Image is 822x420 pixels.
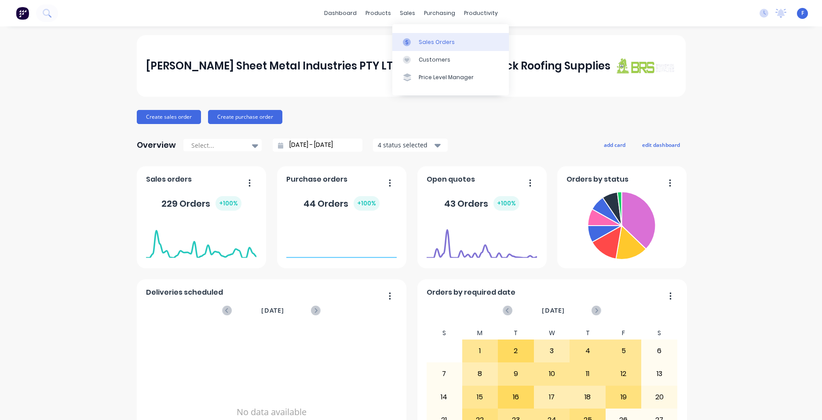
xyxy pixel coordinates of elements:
div: 16 [498,386,533,408]
div: 8 [463,363,498,385]
div: Price Level Manager [419,73,474,81]
div: [PERSON_NAME] Sheet Metal Industries PTY LTD trading as Brunswick Roofing Supplies [146,57,610,75]
div: 12 [606,363,641,385]
div: 2 [498,340,533,362]
div: 18 [570,386,605,408]
div: 20 [642,386,677,408]
div: 3 [534,340,570,362]
div: 1 [463,340,498,362]
div: 4 status selected [378,140,433,150]
span: [DATE] [261,306,284,315]
div: F [606,327,642,340]
div: M [462,327,498,340]
div: S [641,327,677,340]
div: Overview [137,136,176,154]
div: 17 [534,386,570,408]
a: Customers [392,51,509,69]
a: dashboard [320,7,361,20]
div: 7 [427,363,462,385]
div: 229 Orders [161,196,241,211]
div: 15 [463,386,498,408]
button: Create purchase order [208,110,282,124]
div: 10 [534,363,570,385]
div: 11 [570,363,605,385]
span: Purchase orders [286,174,347,185]
button: add card [598,139,631,150]
div: + 100 % [354,196,380,211]
div: Sales Orders [419,38,455,46]
span: Open quotes [427,174,475,185]
div: 19 [606,386,641,408]
div: + 100 % [216,196,241,211]
div: products [361,7,395,20]
div: W [534,327,570,340]
a: Price Level Manager [392,69,509,86]
div: T [498,327,534,340]
span: Orders by status [566,174,628,185]
div: 9 [498,363,533,385]
img: J A Sheet Metal Industries PTY LTD trading as Brunswick Roofing Supplies [614,58,676,74]
div: productivity [460,7,502,20]
button: 4 status selected [373,139,448,152]
button: edit dashboard [636,139,686,150]
a: Sales Orders [392,33,509,51]
span: Sales orders [146,174,192,185]
div: 6 [642,340,677,362]
div: purchasing [420,7,460,20]
img: Factory [16,7,29,20]
div: + 100 % [493,196,519,211]
div: 5 [606,340,641,362]
button: Create sales order [137,110,201,124]
div: 44 Orders [303,196,380,211]
div: S [426,327,462,340]
span: [DATE] [542,306,565,315]
div: 43 Orders [444,196,519,211]
div: 14 [427,386,462,408]
div: 4 [570,340,605,362]
div: 13 [642,363,677,385]
div: T [570,327,606,340]
div: sales [395,7,420,20]
span: F [801,9,804,17]
div: Customers [419,56,450,64]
